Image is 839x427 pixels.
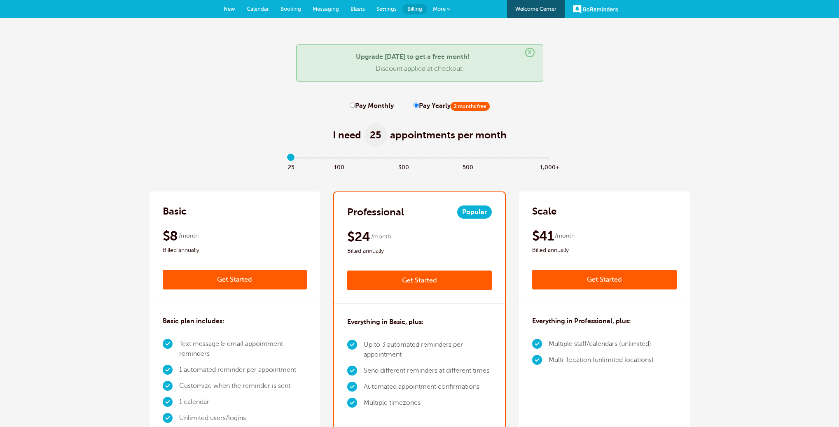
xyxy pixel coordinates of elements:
span: /month [371,232,391,242]
h3: Everything in Basic, plus: [347,317,424,327]
span: Calendar [247,6,269,12]
span: $8 [163,228,178,244]
strong: Upgrade [DATE] to get a free month! [356,53,470,61]
span: Popular [457,205,492,219]
span: $41 [532,228,554,244]
li: Automated appointment confirmations [364,379,492,395]
li: Unlimited users/logins [179,410,307,426]
span: Messaging [313,6,339,12]
h3: Everything in Professional, plus: [532,316,631,326]
p: Discount applied at checkout. [305,65,535,73]
span: Booking [280,6,301,12]
li: Up to 3 automated reminders per appointment [364,337,492,363]
span: 2 months free [451,102,490,111]
li: Send different reminders at different times [364,363,492,379]
span: Blasts [351,6,365,12]
span: Settings [376,6,397,12]
li: Multiple staff/calendars (unlimited) [549,336,654,352]
span: /month [179,231,199,241]
span: Billing [407,6,422,12]
span: Billed annually [532,245,677,255]
h2: Scale [532,205,556,218]
label: Pay Monthly [350,102,394,110]
span: Billed annually [163,245,307,255]
li: 1 calendar [179,394,307,410]
span: 500 [460,162,476,171]
span: I need [333,128,361,142]
span: × [525,48,535,57]
span: appointments per month [390,128,507,142]
span: $24 [347,229,370,245]
span: More [433,6,446,12]
input: Pay Monthly [350,103,355,108]
span: 300 [395,162,411,171]
span: 100 [331,162,347,171]
span: 1,000+ [540,162,556,171]
h3: Basic plan includes: [163,316,224,326]
a: Get Started [347,271,492,290]
span: 25 [283,162,299,171]
a: Get Started [163,270,307,289]
h2: Basic [163,205,187,218]
a: Get Started [532,270,677,289]
label: Pay Yearly [414,102,490,110]
li: Text message & email appointment reminders [179,336,307,362]
span: Billed annually [347,246,492,256]
span: New [224,6,235,12]
input: Pay Yearly2 months free [414,103,419,108]
li: Customize when the reminder is sent [179,378,307,394]
span: 25 [365,124,387,147]
li: Multi-location (unlimited locations) [549,352,654,368]
a: Billing [402,4,427,14]
li: 1 automated reminder per appointment [179,362,307,378]
h2: Professional [347,205,404,219]
li: Multiple timezones [364,395,492,411]
span: /month [555,231,575,241]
